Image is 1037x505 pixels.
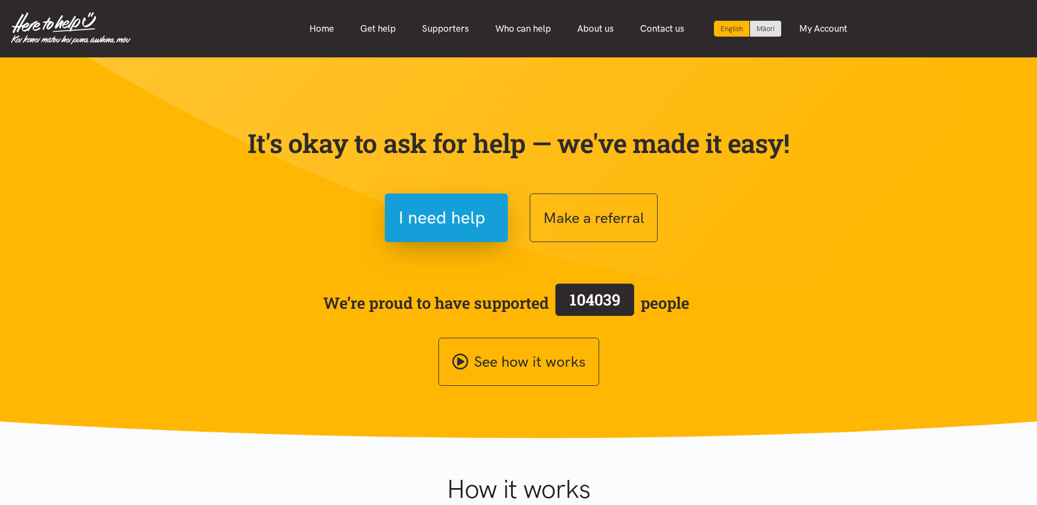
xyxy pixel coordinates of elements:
h1: How it works [340,473,697,505]
a: About us [564,17,627,40]
a: See how it works [438,338,599,386]
a: Home [296,17,347,40]
button: Make a referral [530,193,658,242]
div: Current language [714,21,750,37]
span: We’re proud to have supported people [323,281,689,324]
a: Contact us [627,17,698,40]
div: Language toggle [714,21,782,37]
img: Home [11,12,131,45]
span: 104039 [570,289,620,310]
p: It's okay to ask for help — we've made it easy! [245,127,792,159]
a: My Account [786,17,860,40]
a: Supporters [409,17,482,40]
a: Switch to Te Reo Māori [750,21,781,37]
a: Get help [347,17,409,40]
button: I need help [385,193,508,242]
a: 104039 [549,281,641,324]
a: Who can help [482,17,564,40]
span: I need help [399,204,485,232]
